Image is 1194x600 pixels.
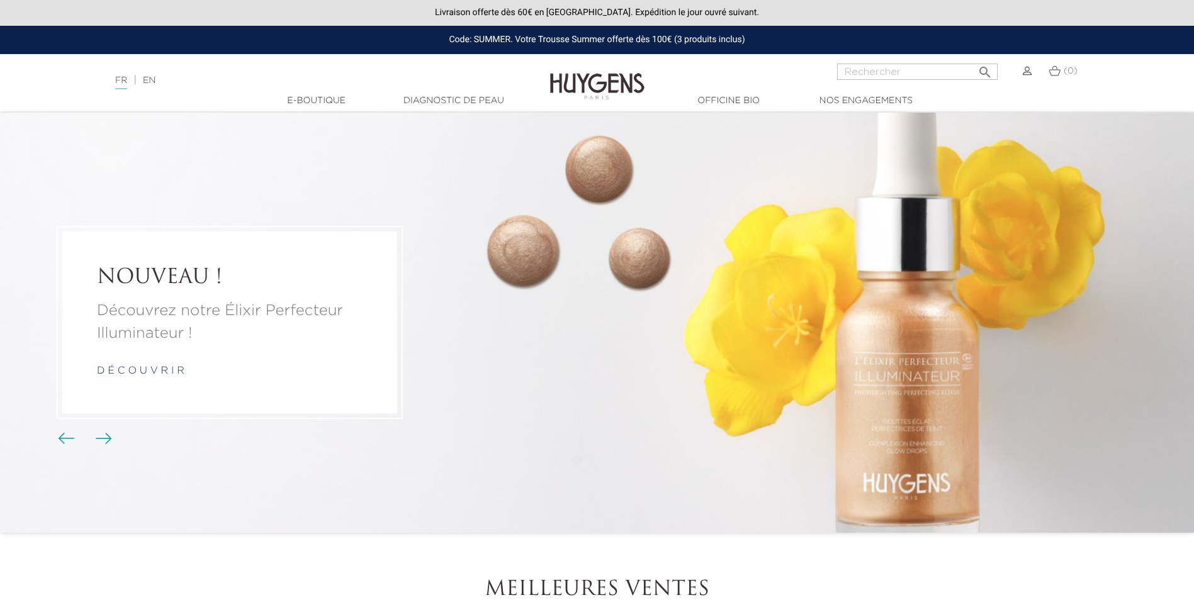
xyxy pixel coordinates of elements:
a: FR [115,76,127,89]
a: E-Boutique [254,94,380,108]
img: Huygens [550,53,645,101]
input: Rechercher [837,64,998,80]
div: | [109,73,488,88]
i:  [977,61,993,76]
span: (0) [1064,67,1078,75]
a: Diagnostic de peau [391,94,517,108]
a: NOUVEAU ! [97,266,363,290]
a: Nos engagements [803,94,929,108]
a: Officine Bio [666,94,792,108]
div: Boutons du carrousel [63,430,104,448]
a: Découvrez notre Élixir Perfecteur Illuminateur ! [97,300,363,345]
a: d é c o u v r i r [97,367,184,377]
a: EN [143,76,155,85]
button:  [974,60,996,77]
